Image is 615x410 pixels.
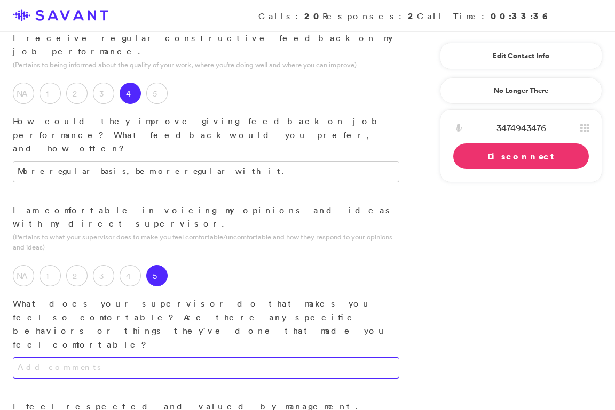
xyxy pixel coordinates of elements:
a: Edit Contact Info [453,47,589,65]
p: (Pertains to being informed about the quality of your work, where you’re doing well and where you... [13,60,399,70]
label: 4 [120,83,141,104]
p: What does your supervisor do that makes you feel so comfortable? Are there any specific behaviors... [13,297,399,351]
label: 1 [40,83,61,104]
label: 2 [66,83,88,104]
label: 4 [120,265,141,286]
strong: 2 [408,10,417,22]
label: 5 [146,265,168,286]
label: NA [13,265,34,286]
label: NA [13,83,34,104]
p: I receive regular constructive feedback on my job performance. [13,31,399,59]
label: 3 [93,265,114,286]
strong: 00:33:36 [491,10,549,22]
a: Disconnect [453,143,589,169]
label: 5 [146,83,168,104]
label: 1 [40,265,61,286]
strong: 20 [304,10,322,22]
p: (Pertains to what your supervisor does to make you feel comfortable/uncomfortable and how they re... [13,232,399,252]
p: How could they improve giving feedback on job performance? What feedback would you prefer, and ho... [13,115,399,156]
label: 3 [93,83,114,104]
label: 2 [66,265,88,286]
p: I am comfortable in voicing my opinions and ideas with my direct supervisor. [13,204,399,231]
a: No Longer There [440,77,602,104]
